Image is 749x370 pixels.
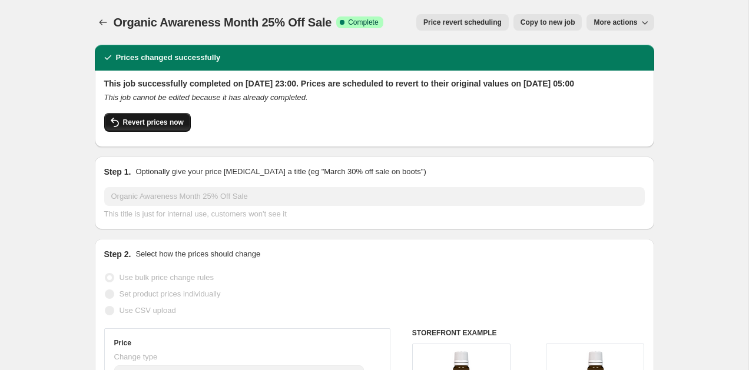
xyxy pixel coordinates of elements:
[104,78,645,89] h2: This job successfully completed on [DATE] 23:00. Prices are scheduled to revert to their original...
[586,14,654,31] button: More actions
[594,18,637,27] span: More actions
[95,14,111,31] button: Price change jobs
[120,273,214,282] span: Use bulk price change rules
[120,289,221,298] span: Set product prices individually
[104,93,308,102] i: This job cannot be edited because it has already completed.
[123,118,184,127] span: Revert prices now
[412,328,645,338] h6: STOREFRONT EXAMPLE
[114,16,332,29] span: Organic Awareness Month 25% Off Sale
[104,187,645,206] input: 30% off holiday sale
[104,113,191,132] button: Revert prices now
[116,52,221,64] h2: Prices changed successfully
[423,18,502,27] span: Price revert scheduling
[104,166,131,178] h2: Step 1.
[104,248,131,260] h2: Step 2.
[120,306,176,315] span: Use CSV upload
[104,209,287,218] span: This title is just for internal use, customers won't see it
[416,14,509,31] button: Price revert scheduling
[114,338,131,348] h3: Price
[348,18,378,27] span: Complete
[521,18,575,27] span: Copy to new job
[513,14,582,31] button: Copy to new job
[135,166,426,178] p: Optionally give your price [MEDICAL_DATA] a title (eg "March 30% off sale on boots")
[135,248,260,260] p: Select how the prices should change
[114,352,158,361] span: Change type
